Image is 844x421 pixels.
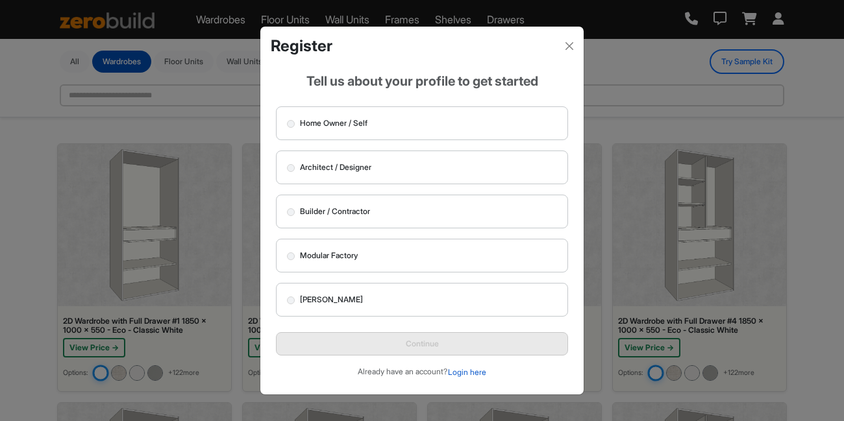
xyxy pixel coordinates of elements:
input: Architect / Designer [287,164,295,172]
span: [PERSON_NAME] [300,294,363,306]
button: Close [560,37,578,55]
span: Modular Factory [300,250,358,261]
input: Home Owner / Self [287,120,295,128]
span: Builder / Contractor [300,206,370,217]
span: Home Owner / Self [300,117,367,129]
p: Tell us about your profile to get started [276,71,568,91]
input: Builder / Contractor [287,208,295,216]
span: Architect / Designer [300,162,371,173]
button: Login here [447,366,487,379]
input: [PERSON_NAME] [287,296,295,304]
span: Already have an account? [358,367,447,376]
h4: Register [271,37,332,56]
input: Modular Factory [287,252,295,260]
